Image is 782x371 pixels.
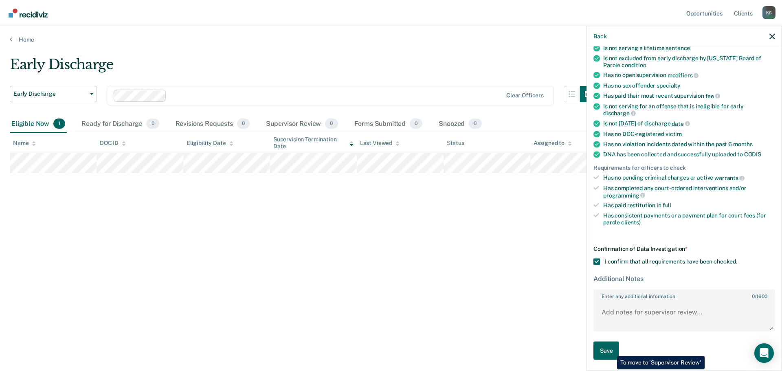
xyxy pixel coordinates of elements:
[10,36,772,43] a: Home
[603,92,775,99] div: Has paid their most recent supervision
[762,6,775,19] button: Profile dropdown button
[10,56,596,79] div: Early Discharge
[174,115,251,133] div: Revisions Requests
[264,115,340,133] div: Supervisor Review
[603,174,775,182] div: Has no pending criminal charges or active
[603,55,775,68] div: Is not excluded from early discharge by [US_STATE] Board of Parole
[187,140,233,147] div: Eligibility Date
[663,202,671,209] span: full
[603,103,775,116] div: Is not serving for an offense that is ineligible for early
[437,115,483,133] div: Snoozed
[593,164,775,171] div: Requirements for officers to check
[353,115,424,133] div: Forms Submitted
[325,119,338,129] span: 0
[668,72,699,79] span: modifiers
[594,290,774,299] label: Enter any additional information
[603,82,775,89] div: Has no sex offender
[603,184,775,198] div: Has completed any court-ordered interventions and/or
[622,61,646,68] span: condition
[752,293,755,299] span: 0
[593,342,619,360] button: Save
[80,115,160,133] div: Ready for Discharge
[603,130,775,137] div: Has no DOC-registered
[593,245,775,252] div: Confirmation of Data Investigation
[447,140,464,147] div: Status
[603,44,775,51] div: Is not serving a lifetime
[469,119,481,129] span: 0
[762,6,775,19] div: K S
[621,219,641,225] span: clients)
[13,90,87,97] span: Early Discharge
[273,136,354,150] div: Supervision Termination Date
[593,33,606,40] button: Back
[733,140,753,147] span: months
[666,44,690,51] span: sentence
[603,212,775,226] div: Has consistent payments or a payment plan for court fees (for parole
[10,115,67,133] div: Eligible Now
[146,119,159,129] span: 0
[714,175,745,181] span: warrants
[53,119,65,129] span: 1
[9,9,48,18] img: Recidiviz
[754,343,774,363] div: Open Intercom Messenger
[666,130,682,137] span: victim
[506,92,544,99] div: Clear officers
[603,202,775,209] div: Has paid restitution in
[534,140,572,147] div: Assigned to
[603,192,645,198] span: programming
[237,119,250,129] span: 0
[360,140,400,147] div: Last Viewed
[603,110,636,116] span: discharge
[603,120,775,127] div: Is not [DATE] of discharge
[605,258,737,265] span: I confirm that all requirements have been checked.
[603,140,775,147] div: Has no violation incidents dated within the past 6
[744,151,761,157] span: CODIS
[100,140,126,147] div: DOC ID
[603,151,775,158] div: DNA has been collected and successfully uploaded to
[410,119,422,129] span: 0
[13,140,36,147] div: Name
[705,92,720,99] span: fee
[593,275,775,283] div: Additional Notes
[672,120,690,127] span: date
[657,82,681,88] span: specialty
[752,293,767,299] span: / 1600
[603,72,775,79] div: Has no open supervision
